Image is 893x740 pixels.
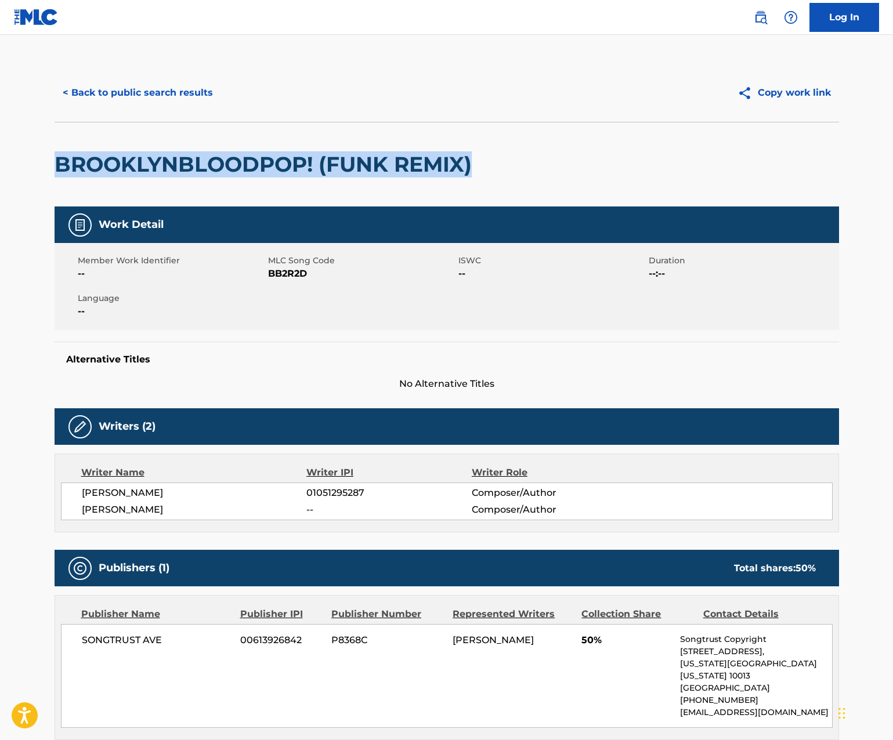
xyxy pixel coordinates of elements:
[453,607,573,621] div: Represented Writers
[82,486,307,500] span: [PERSON_NAME]
[649,255,836,267] span: Duration
[749,6,772,29] a: Public Search
[82,633,232,647] span: SONGTRUST AVE
[703,607,816,621] div: Contact Details
[754,10,768,24] img: search
[55,151,478,177] h2: BROOKLYNBLOODPOP! (FUNK REMIX)
[66,354,827,365] h5: Alternative Titles
[729,78,839,107] button: Copy work link
[14,9,59,26] img: MLC Logo
[458,255,646,267] span: ISWC
[55,377,839,391] span: No Alternative Titles
[838,696,845,731] div: Drag
[55,78,221,107] button: < Back to public search results
[680,633,831,645] p: Songtrust Copyright
[331,607,444,621] div: Publisher Number
[99,218,164,231] h5: Work Detail
[73,218,87,232] img: Work Detail
[268,255,455,267] span: MLC Song Code
[680,694,831,706] p: [PHONE_NUMBER]
[472,503,622,517] span: Composer/Author
[809,3,879,32] a: Log In
[734,561,816,575] div: Total shares:
[306,503,471,517] span: --
[99,420,156,433] h5: Writers (2)
[835,684,893,740] iframe: Chat Widget
[680,682,831,694] p: [GEOGRAPHIC_DATA]
[78,292,265,304] span: Language
[331,633,444,647] span: P8368C
[81,466,307,480] div: Writer Name
[99,561,169,575] h5: Publishers (1)
[472,486,622,500] span: Composer/Author
[82,503,307,517] span: [PERSON_NAME]
[472,466,622,480] div: Writer Role
[649,267,836,281] span: --:--
[453,634,534,645] span: [PERSON_NAME]
[240,633,323,647] span: 00613926842
[680,645,831,658] p: [STREET_ADDRESS],
[796,563,816,574] span: 50 %
[78,304,265,318] span: --
[680,706,831,719] p: [EMAIL_ADDRESS][DOMAIN_NAME]
[240,607,323,621] div: Publisher IPI
[78,267,265,281] span: --
[680,658,831,682] p: [US_STATE][GEOGRAPHIC_DATA][US_STATE] 10013
[73,420,87,434] img: Writers
[306,466,472,480] div: Writer IPI
[73,561,87,575] img: Publishers
[458,267,646,281] span: --
[581,607,694,621] div: Collection Share
[81,607,232,621] div: Publisher Name
[78,255,265,267] span: Member Work Identifier
[737,86,758,100] img: Copy work link
[784,10,798,24] img: help
[779,6,802,29] div: Help
[581,633,671,647] span: 50%
[268,267,455,281] span: BB2R2D
[306,486,471,500] span: 01051295287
